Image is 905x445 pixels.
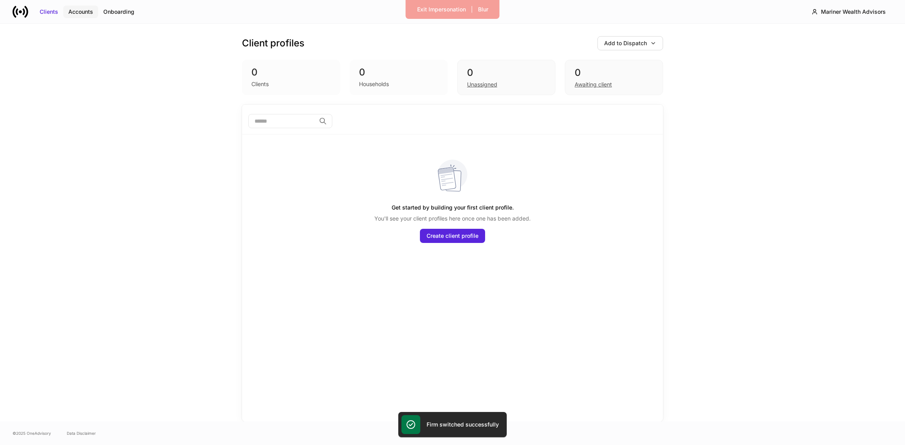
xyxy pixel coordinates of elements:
[604,39,647,47] div: Add to Dispatch
[565,60,663,95] div: 0Awaiting client
[412,3,471,16] button: Exit Impersonation
[427,232,478,240] div: Create client profile
[473,3,493,16] button: Blur
[467,66,546,79] div: 0
[457,60,555,95] div: 0Unassigned
[821,8,886,16] div: Mariner Wealth Advisors
[68,8,93,16] div: Accounts
[392,200,514,215] h5: Get started by building your first client profile.
[40,8,58,16] div: Clients
[597,36,663,50] button: Add to Dispatch
[478,6,488,13] div: Blur
[427,421,499,428] h5: Firm switched successfully
[359,66,438,79] div: 0
[417,6,466,13] div: Exit Impersonation
[63,6,98,18] button: Accounts
[575,81,612,88] div: Awaiting client
[98,6,139,18] button: Onboarding
[67,430,96,436] a: Data Disclaimer
[251,66,331,79] div: 0
[420,229,485,243] button: Create client profile
[467,81,497,88] div: Unassigned
[575,66,653,79] div: 0
[251,80,269,88] div: Clients
[35,6,63,18] button: Clients
[13,430,51,436] span: © 2025 OneAdvisory
[242,37,304,50] h3: Client profiles
[805,5,892,19] button: Mariner Wealth Advisors
[103,8,134,16] div: Onboarding
[374,215,531,222] p: You'll see your client profiles here once one has been added.
[359,80,389,88] div: Households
